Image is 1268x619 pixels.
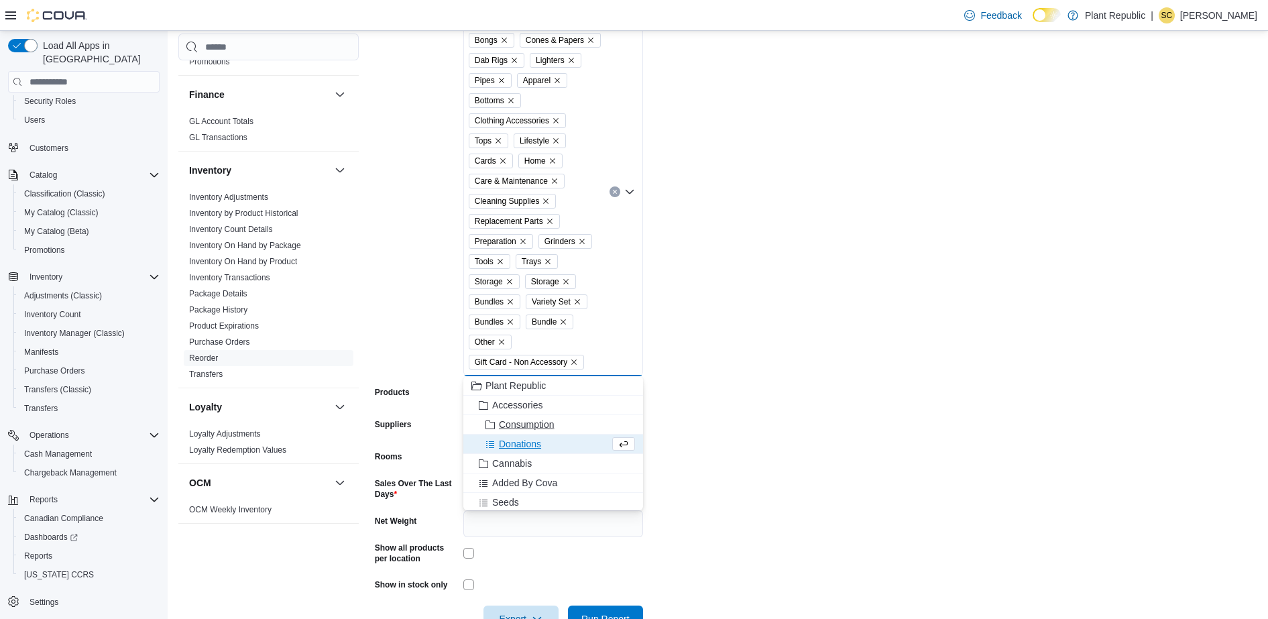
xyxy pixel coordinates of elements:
span: Consumption [499,418,555,431]
a: Loyalty Adjustments [189,429,261,439]
h3: Loyalty [189,400,222,414]
p: | [1151,7,1153,23]
span: Inventory Count [19,306,160,323]
span: Bundles [475,295,504,308]
span: Storage [525,274,576,289]
a: Settings [24,594,64,610]
span: Donations [499,437,541,451]
input: Dark Mode [1033,8,1061,22]
a: Inventory Count [19,306,87,323]
button: Inventory [332,162,348,178]
button: Loyalty [189,400,329,414]
span: Promotions [189,56,230,67]
a: Inventory Adjustments [189,192,268,202]
span: Dab Rigs [475,54,508,67]
span: GL Account Totals [189,116,253,127]
div: Loyalty [178,426,359,463]
a: Security Roles [19,93,81,109]
span: Canadian Compliance [24,513,103,524]
span: Users [24,115,45,125]
p: [PERSON_NAME] [1180,7,1257,23]
button: Finance [332,87,348,103]
h3: Finance [189,88,225,101]
a: GL Account Totals [189,117,253,126]
span: Tools [469,254,510,269]
span: Customers [30,143,68,154]
button: Remove Lifestyle from selection in this group [552,137,560,145]
a: Dashboards [19,529,83,545]
span: Chargeback Management [19,465,160,481]
button: Remove Storage from selection in this group [562,278,570,286]
span: Transfers [189,369,223,380]
span: Adjustments (Classic) [24,290,102,301]
button: Cannabis [463,454,643,473]
a: Customers [24,140,74,156]
span: Lifestyle [520,134,549,148]
span: Dark Mode [1033,22,1033,23]
button: Operations [24,427,74,443]
label: Suppliers [375,419,412,430]
a: Promotions [189,57,230,66]
span: Transfers [24,403,58,414]
button: My Catalog (Beta) [13,222,165,241]
label: Show all products per location [375,543,458,564]
span: Other [475,335,495,349]
button: Remove Apparel from selection in this group [553,76,561,85]
button: Purchase Orders [13,361,165,380]
span: Cannabis [492,457,532,470]
span: Transfers [19,400,160,416]
button: Remove Clothing Accessories from selection in this group [552,117,560,125]
a: Purchase Orders [19,363,91,379]
button: Plant Republic [463,376,643,396]
button: OCM [189,476,329,490]
button: My Catalog (Classic) [13,203,165,222]
button: Remove Bundle from selection in this group [559,318,567,326]
span: Chargeback Management [24,467,117,478]
span: Manifests [24,347,58,357]
a: Product Expirations [189,321,259,331]
span: Cards [475,154,496,168]
span: Pipes [475,74,495,87]
span: Purchase Orders [19,363,160,379]
button: Remove Bongs from selection in this group [500,36,508,44]
span: Other [469,335,512,349]
span: Purchase Orders [24,365,85,376]
span: Pipes [469,73,512,88]
a: Users [19,112,50,128]
h3: Inventory [189,164,231,177]
span: Inventory Manager (Classic) [19,325,160,341]
span: Security Roles [24,96,76,107]
a: GL Transactions [189,133,247,142]
span: SC [1161,7,1173,23]
button: Settings [3,592,165,612]
span: Plant Republic [485,379,546,392]
a: My Catalog (Beta) [19,223,95,239]
span: Cards [469,154,513,168]
span: Bundles [469,315,520,329]
span: Bottoms [475,94,504,107]
span: Inventory Count [24,309,81,320]
span: Care & Maintenance [469,174,565,188]
span: Operations [24,427,160,443]
button: Remove Replacement Parts from selection in this group [546,217,554,225]
span: Loyalty Adjustments [189,429,261,439]
a: Adjustments (Classic) [19,288,107,304]
span: Replacement Parts [475,215,543,228]
a: Manifests [19,344,64,360]
button: Remove Dab Rigs from selection in this group [510,56,518,64]
span: Load All Apps in [GEOGRAPHIC_DATA] [38,39,160,66]
button: Remove Other from selection in this group [498,338,506,346]
span: Inventory by Product Historical [189,208,298,219]
span: Cash Management [24,449,92,459]
button: Remove Care & Maintenance from selection in this group [551,177,559,185]
button: Remove Bundles from selection in this group [506,318,514,326]
span: Inventory Transactions [189,272,270,283]
span: Inventory On Hand by Product [189,256,297,267]
button: Chargeback Management [13,463,165,482]
span: Catalog [24,167,160,183]
span: Users [19,112,160,128]
button: Inventory [3,268,165,286]
span: Gift Card - Non Accessory [469,355,585,370]
span: Catalog [30,170,57,180]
